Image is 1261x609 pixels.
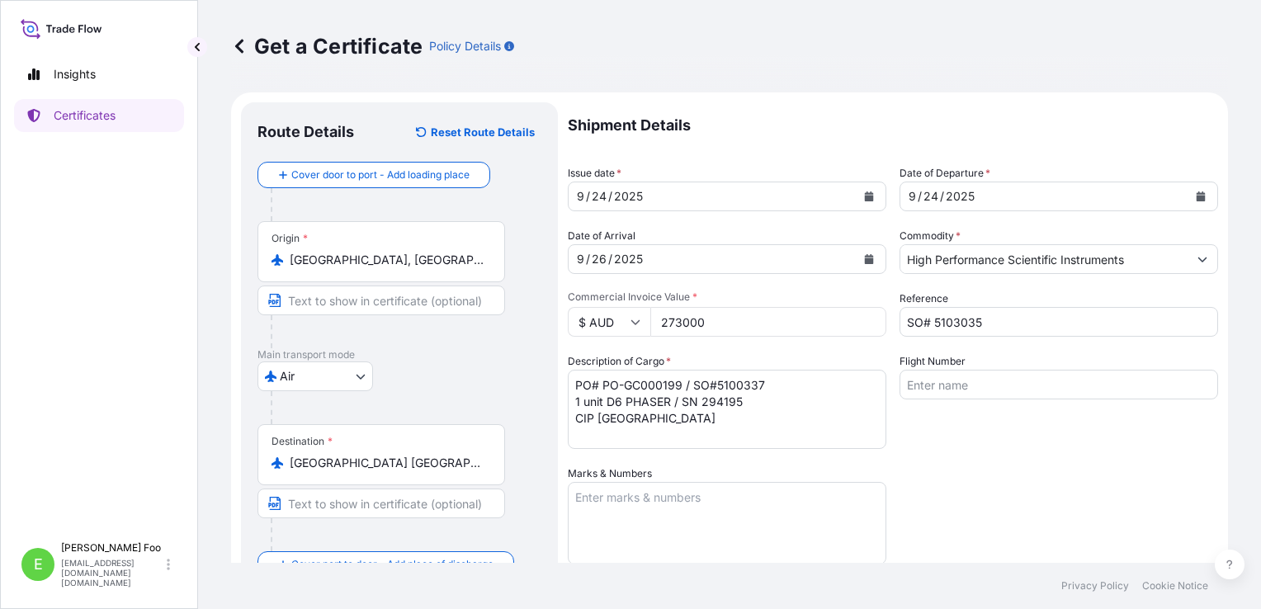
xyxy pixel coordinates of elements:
[257,162,490,188] button: Cover door to port - Add loading place
[907,186,918,206] div: month,
[900,165,990,182] span: Date of Departure
[590,186,608,206] div: day,
[291,167,470,183] span: Cover door to port - Add loading place
[612,249,645,269] div: year,
[257,489,505,518] input: Text to appear on certificate
[586,249,590,269] div: /
[54,66,96,83] p: Insights
[608,249,612,269] div: /
[257,361,373,391] button: Select transport
[290,252,484,268] input: Origin
[431,124,535,140] p: Reset Route Details
[257,286,505,315] input: Text to appear on certificate
[568,465,652,482] label: Marks & Numbers
[944,186,976,206] div: year,
[568,165,621,182] span: Issue date
[575,249,586,269] div: month,
[900,307,1218,337] input: Enter booking reference
[1061,579,1129,592] a: Privacy Policy
[586,186,590,206] div: /
[291,556,494,573] span: Cover port to door - Add place of discharge
[900,290,948,307] label: Reference
[568,353,671,370] label: Description of Cargo
[257,122,354,142] p: Route Details
[272,435,333,448] div: Destination
[257,551,514,578] button: Cover port to door - Add place of discharge
[257,348,541,361] p: Main transport mode
[650,307,886,337] input: Enter amount
[280,368,295,385] span: Air
[900,370,1218,399] input: Enter name
[590,249,608,269] div: day,
[14,99,184,132] a: Certificates
[918,186,922,206] div: /
[290,455,484,471] input: Destination
[34,556,43,573] span: E
[568,102,1218,149] p: Shipment Details
[1188,244,1217,274] button: Show suggestions
[900,244,1188,274] input: Type to search commodity
[14,58,184,91] a: Insights
[231,33,423,59] p: Get a Certificate
[408,119,541,145] button: Reset Route Details
[1142,579,1208,592] a: Cookie Notice
[568,228,635,244] span: Date of Arrival
[272,232,308,245] div: Origin
[856,183,882,210] button: Calendar
[856,246,882,272] button: Calendar
[61,541,163,555] p: [PERSON_NAME] Foo
[922,186,940,206] div: day,
[940,186,944,206] div: /
[900,353,966,370] label: Flight Number
[568,290,886,304] span: Commercial Invoice Value
[575,186,586,206] div: month,
[612,186,645,206] div: year,
[900,228,961,244] label: Commodity
[54,107,116,124] p: Certificates
[1188,183,1214,210] button: Calendar
[61,558,163,588] p: [EMAIL_ADDRESS][DOMAIN_NAME][DOMAIN_NAME]
[608,186,612,206] div: /
[429,38,501,54] p: Policy Details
